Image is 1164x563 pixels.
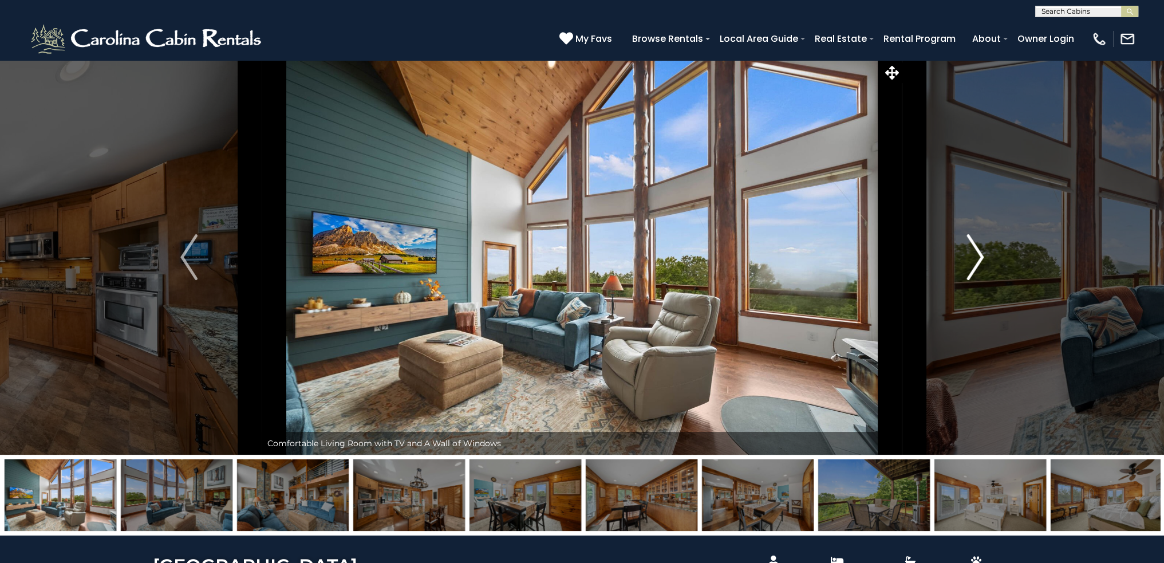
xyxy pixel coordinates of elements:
[966,234,984,280] img: arrow
[878,29,961,49] a: Rental Program
[469,459,581,531] img: 169201220
[353,459,465,531] img: 169201218
[818,459,930,531] img: 169201226
[966,29,1007,49] a: About
[1119,31,1135,47] img: mail-regular-white.png
[1051,459,1162,531] img: 169201200
[29,22,266,56] img: White-1-2.png
[714,29,804,49] a: Local Area Guide
[237,459,349,531] img: 169201210
[809,29,873,49] a: Real Estate
[180,234,198,280] img: arrow
[934,459,1046,531] img: 169201197
[902,60,1048,455] button: Next
[1091,31,1107,47] img: phone-regular-white.png
[1012,29,1080,49] a: Owner Login
[116,60,262,455] button: Previous
[626,29,709,49] a: Browse Rentals
[702,459,814,531] img: 169201222
[586,459,697,531] img: 169201224
[121,459,232,531] img: 169201212
[262,432,902,455] div: Comfortable Living Room with TV and A Wall of Windows
[575,32,612,46] span: My Favs
[559,32,615,46] a: My Favs
[5,459,116,531] img: 169201206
